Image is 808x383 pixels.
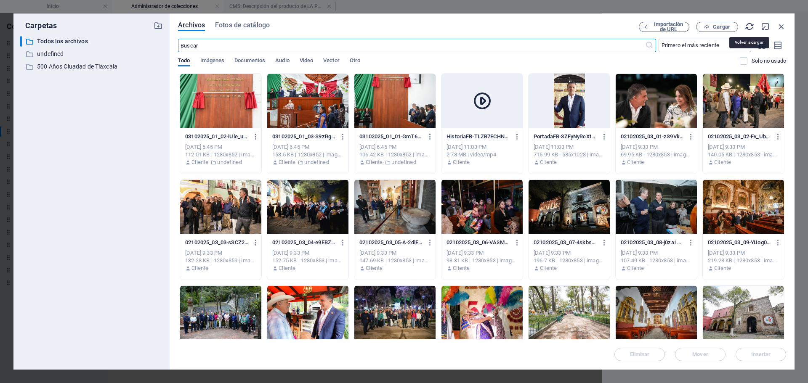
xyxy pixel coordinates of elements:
[272,133,335,140] p: 03102025_01_03-S9zRgXN7C5Q9dhPPeK22hQ.jpeg
[639,22,689,32] button: Importación de URL
[272,249,343,257] div: [DATE] 9:33 PM
[621,143,692,151] div: [DATE] 9:33 PM
[178,20,205,30] span: Archivos
[217,158,242,166] p: undefined
[366,264,383,272] p: Cliente
[359,249,431,257] div: [DATE] 9:33 PM
[359,143,431,151] div: [DATE] 6:45 PM
[20,61,163,72] div: 500 Años Ciuadad de Tlaxcala
[359,239,423,246] p: 02102025_03_05-A-2dlE4FV_GKrCDP9-p4Tw.jpeg
[366,158,383,166] p: Cliente
[651,22,686,32] span: Importación de URL
[300,55,313,67] span: Video
[447,249,518,257] div: [DATE] 9:33 PM
[185,239,248,246] p: 02102025_03_03-sSCZ22jEriHMf-vEsHVpYQ.jpeg
[20,20,57,31] p: Carpetas
[178,55,190,67] span: Todo
[275,55,289,67] span: Audio
[752,57,786,65] p: Solo muestra los archivos que no están usándose en el sitio web. Los archivos añadidos durante es...
[621,239,684,246] p: 02102025_03_08-j0za1U8o-UpkpuSfYgKK1Q.jpeg
[20,49,163,59] div: undefined
[447,133,510,140] p: HistoriaFB-TLZB7ECHNwleMQeXsyJfOg.mp4
[191,158,208,166] p: Cliente
[534,257,605,264] div: 196.7 KB | 1280x853 | image/jpeg
[621,133,684,140] p: 02102025_03_01-zS9VkfDmMA-6PF248d6rhw.jpeg
[178,39,645,52] input: Buscar
[447,257,518,264] div: 98.31 KB | 1280x853 | image/jpeg
[304,158,329,166] p: undefined
[191,264,208,272] p: Cliente
[185,249,256,257] div: [DATE] 9:33 PM
[708,143,779,151] div: [DATE] 9:33 PM
[777,22,786,31] i: Cerrar
[185,151,256,158] div: 112.01 KB | 1280x852 | image/jpeg
[359,158,431,166] div: Por: Cliente | Carpeta: undefined
[714,158,731,166] p: Cliente
[359,133,423,140] p: 03102025_01_01-GmT6FSnBxBirnRiXXWaL5Q.jpeg
[350,55,360,67] span: Otro
[540,158,557,166] p: Cliente
[37,62,147,71] p: 500 Años Ciuadad de Tlaxcala
[185,158,256,166] div: Por: Cliente | Carpeta: undefined
[447,239,510,246] p: 02102025_03_06-VA3MMK4ouS-y_wry4-oAuA.jpeg
[621,151,692,158] div: 69.95 KB | 1280x853 | image/jpeg
[761,22,770,31] i: Minimizar
[154,21,163,30] i: Crear carpeta
[359,151,431,158] div: 106.42 KB | 1280x852 | image/jpeg
[453,264,470,272] p: Cliente
[272,158,343,166] div: Por: Cliente | Carpeta: undefined
[215,20,270,30] span: Fotos de catálogo
[708,249,779,257] div: [DATE] 9:33 PM
[708,151,779,158] div: 140.05 KB | 1280x853 | image/jpeg
[234,55,265,67] span: Documentos
[20,36,22,47] div: ​
[696,22,738,32] button: Cargar
[621,249,692,257] div: [DATE] 9:33 PM
[272,239,335,246] p: 02102025_03_04-e9EBZVsEZsxxS3h72HF83Q.jpeg
[200,55,225,67] span: Imágenes
[621,257,692,264] div: 107.49 KB | 1280x853 | image/jpeg
[185,257,256,264] div: 132.28 KB | 1280x853 | image/jpeg
[534,133,597,140] p: PortadaFB-3ZFyNyRcXtYasvCKBlR7Cw.png
[708,239,771,246] p: 02102025_03_09-YUog04ZHs70xnQNxg5Aq3Q.jpeg
[279,264,295,272] p: Cliente
[713,24,730,29] span: Cargar
[534,239,597,246] p: 02102025_03_07-4skbsCuObi6qknCaGymSJw.jpeg
[534,249,605,257] div: [DATE] 9:33 PM
[447,151,518,158] div: 2.78 MB | video/mp4
[391,158,416,166] p: undefined
[708,257,779,264] div: 219.23 KB | 1280x853 | image/jpeg
[627,158,644,166] p: Cliente
[185,143,256,151] div: [DATE] 6:45 PM
[185,133,248,140] p: 03102025_01_02-iUle_uLvVxRg3K8-RTTSdA.jpeg
[272,143,343,151] div: [DATE] 6:45 PM
[272,151,343,158] div: 153.5 KB | 1280x852 | image/jpeg
[447,143,518,151] div: [DATE] 11:03 PM
[323,55,340,67] span: Vector
[279,158,295,166] p: Cliente
[453,158,470,166] p: Cliente
[534,143,605,151] div: [DATE] 11:03 PM
[272,257,343,264] div: 152.75 KB | 1280x853 | image/jpeg
[540,264,557,272] p: Cliente
[627,264,644,272] p: Cliente
[37,37,147,46] p: Todos los archivos
[37,49,147,59] p: undefined
[708,133,771,140] p: 02102025_03_02-Fv_Ub9TPhov6XPzyshuVSQ.jpeg
[534,151,605,158] div: 715.99 KB | 585x1028 | image/png
[359,257,431,264] div: 147.69 KB | 1280x853 | image/jpeg
[714,264,731,272] p: Cliente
